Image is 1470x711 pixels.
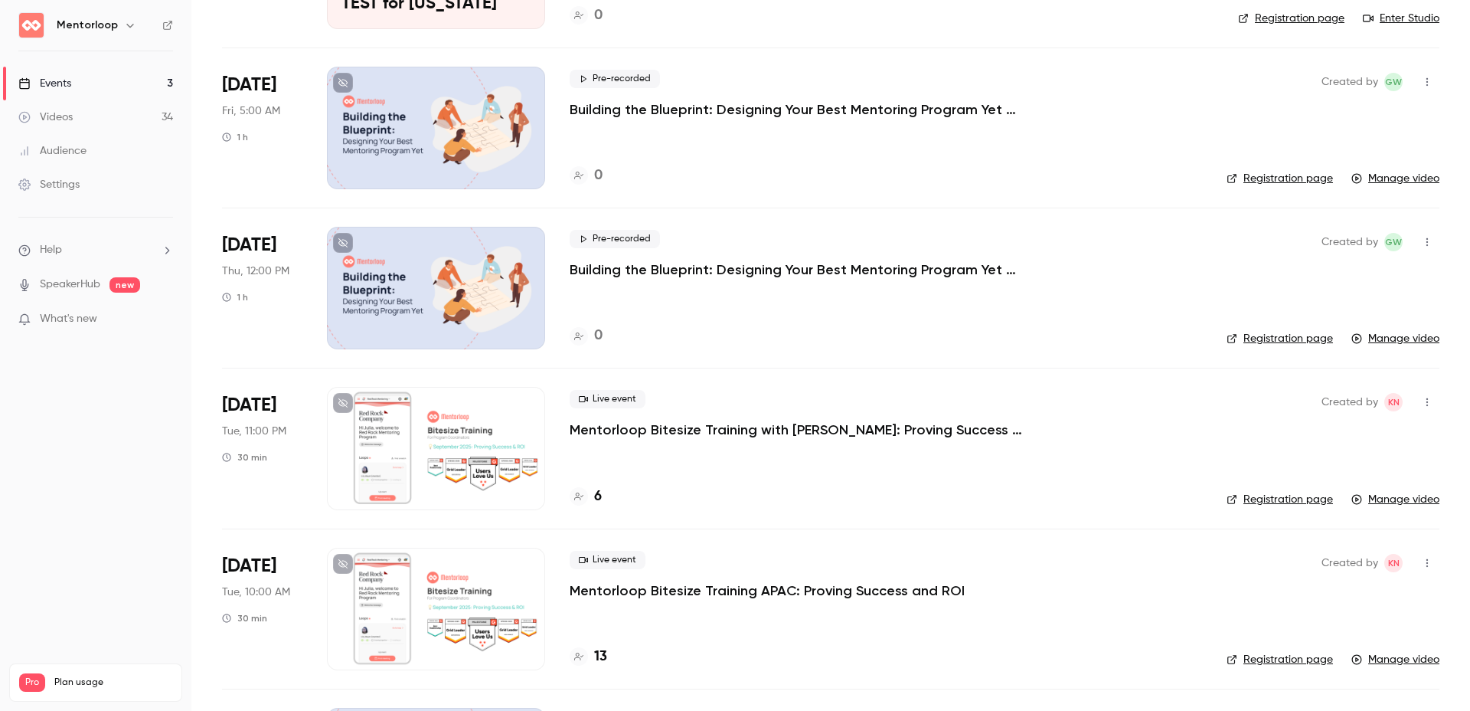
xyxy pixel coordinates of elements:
h4: 0 [594,5,603,26]
a: Mentorloop Bitesize Training APAC: Proving Success and ROI [570,582,965,600]
a: Enter Studio [1363,11,1439,26]
span: What's new [40,311,97,327]
span: KN [1388,554,1400,572]
a: SpeakerHub [40,277,100,293]
span: GW [1385,233,1402,251]
span: [DATE] [222,233,276,257]
div: Sep 23 Tue, 2:00 PM (Europe/London) [222,387,302,509]
span: Pro [19,673,45,692]
span: Created by [1321,554,1378,572]
span: Pre-recorded [570,70,660,88]
a: Manage video [1351,331,1439,346]
a: Registration page [1227,492,1333,507]
span: Grace Winstanley [1384,73,1403,91]
span: Live event [570,390,645,408]
h4: 6 [594,487,602,507]
a: Registration page [1227,331,1333,346]
iframe: Noticeable Trigger [155,313,173,326]
div: 1 h [222,131,248,143]
span: Help [40,242,62,258]
span: Pre-recorded [570,230,660,248]
a: Manage video [1351,492,1439,507]
span: Thu, 12:00 PM [222,264,289,279]
a: 0 [570,165,603,186]
a: Building the Blueprint: Designing Your Best Mentoring Program Yet (ANZ) [570,260,1029,279]
a: Building the Blueprint: Designing Your Best Mentoring Program Yet ([GEOGRAPHIC_DATA]) [570,100,1029,119]
span: Live event [570,551,645,569]
img: Mentorloop [19,13,44,38]
span: GW [1385,73,1402,91]
a: Manage video [1351,652,1439,667]
h4: 0 [594,326,603,346]
a: 6 [570,487,602,507]
span: Tue, 11:00 PM [222,424,286,439]
span: [DATE] [222,554,276,578]
a: Manage video [1351,171,1439,186]
span: Created by [1321,73,1378,91]
a: Registration page [1238,11,1344,26]
div: Sep 25 Thu, 12:00 PM (Australia/Melbourne) [222,227,302,349]
span: KN [1388,393,1400,411]
a: 0 [570,326,603,346]
div: Audience [18,143,87,159]
span: Plan usage [54,677,172,689]
span: Kristin Nankervis [1384,554,1403,572]
h4: 13 [594,647,607,667]
a: Registration page [1227,652,1333,667]
span: Created by [1321,393,1378,411]
a: 0 [570,5,603,26]
div: 30 min [222,612,267,624]
span: Tue, 10:00 AM [222,585,290,600]
h6: Mentorloop [57,18,118,33]
span: Kristin Nankervis [1384,393,1403,411]
div: 30 min [222,451,267,464]
div: Videos [18,110,73,125]
span: [DATE] [222,73,276,97]
span: Created by [1321,233,1378,251]
div: Sep 26 Fri, 5:00 AM (Australia/Melbourne) [222,67,302,189]
span: [DATE] [222,393,276,418]
a: Mentorloop Bitesize Training with [PERSON_NAME]: Proving Success & ROI [570,421,1029,439]
div: Sep 23 Tue, 10:00 AM (Australia/Melbourne) [222,548,302,670]
a: 13 [570,647,607,667]
div: Settings [18,177,80,192]
span: new [109,277,140,293]
span: Fri, 5:00 AM [222,103,280,119]
div: Events [18,76,71,91]
span: Grace Winstanley [1384,233,1403,251]
li: help-dropdown-opener [18,242,173,258]
h4: 0 [594,165,603,186]
div: 1 h [222,291,248,303]
a: Registration page [1227,171,1333,186]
